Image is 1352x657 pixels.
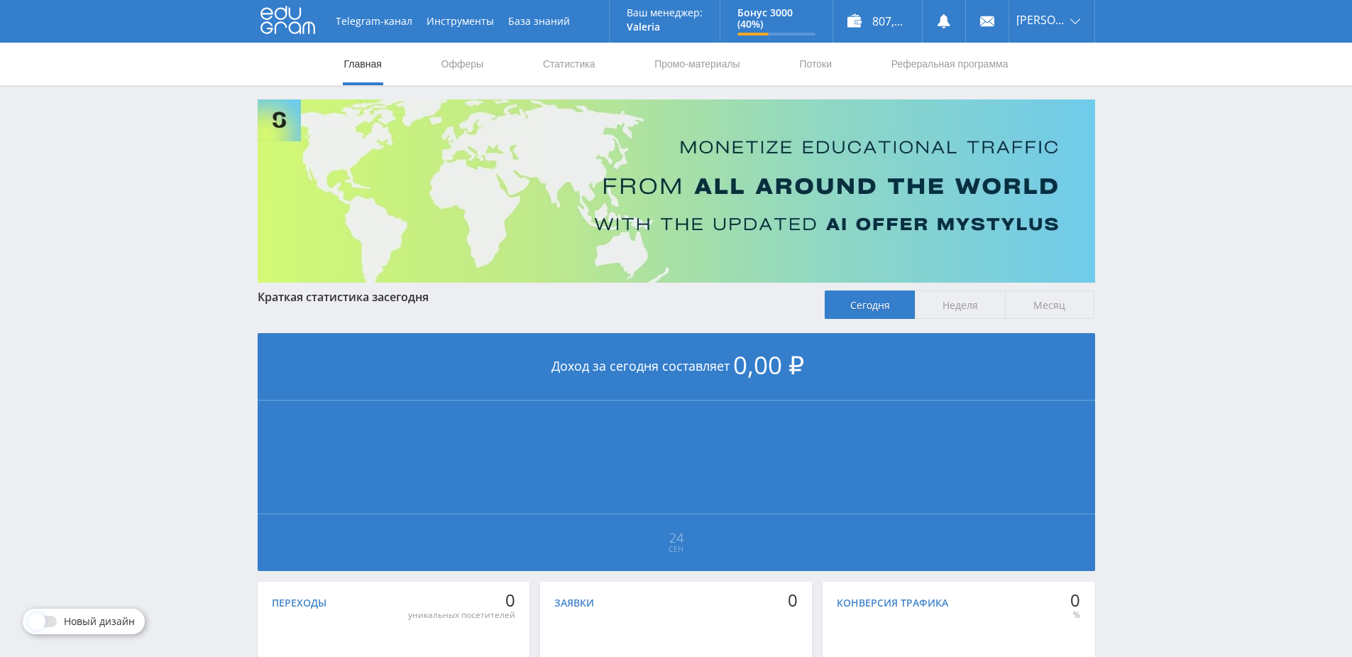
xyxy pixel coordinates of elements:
span: Месяц [1005,291,1095,319]
span: [PERSON_NAME] [1016,14,1066,26]
a: Потоки [798,43,833,85]
div: 0 [788,590,798,610]
p: Бонус 3000 (40%) [737,7,815,30]
span: Новый дизайн [64,616,135,627]
div: Переходы [272,597,326,609]
a: Реферальная программа [890,43,1010,85]
p: Ваш менеджер: [627,7,703,18]
p: Valeria [627,21,703,33]
a: Промо-материалы [653,43,741,85]
span: сегодня [384,289,429,305]
img: Banner [258,99,1095,283]
span: 0,00 ₽ [733,348,804,381]
div: Краткая статистика за [258,291,811,303]
span: Сегодня [825,291,915,319]
span: 24 [258,532,1094,543]
div: Конверсия трафика [837,597,948,609]
a: Статистика [542,43,597,85]
div: 0 [408,590,515,610]
div: Заявки [554,597,594,609]
div: Доход за сегодня составляет [258,333,1095,401]
div: 0 [1070,590,1080,610]
a: Офферы [440,43,485,85]
span: Неделя [915,291,1005,319]
div: уникальных посетителей [408,609,515,621]
a: Главная [343,43,383,85]
div: % [1070,609,1080,621]
span: Сен [258,543,1094,555]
